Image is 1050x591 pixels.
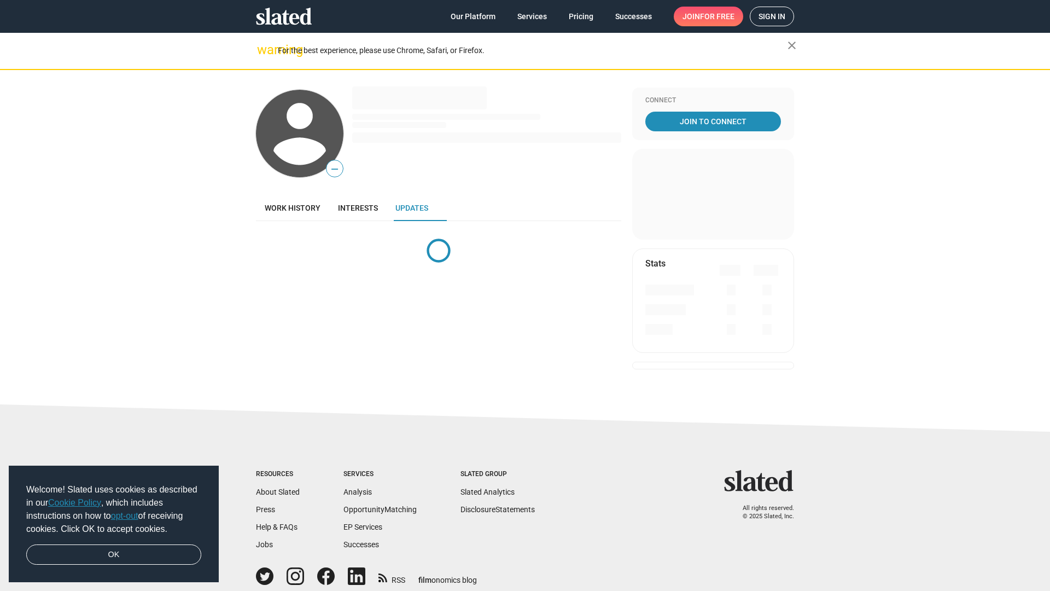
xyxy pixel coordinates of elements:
a: Press [256,505,275,514]
a: Analysis [343,488,372,496]
span: Interests [338,204,378,212]
a: RSS [378,569,405,586]
a: filmonomics blog [418,566,477,586]
a: EP Services [343,523,382,531]
div: Slated Group [460,470,535,479]
p: All rights reserved. © 2025 Slated, Inc. [731,505,794,520]
div: Services [343,470,417,479]
span: for free [700,7,734,26]
a: Updates [387,195,437,221]
a: OpportunityMatching [343,505,417,514]
span: — [326,162,343,176]
span: Successes [615,7,652,26]
a: Help & FAQs [256,523,297,531]
a: Successes [606,7,661,26]
a: Slated Analytics [460,488,515,496]
span: Welcome! Slated uses cookies as described in our , which includes instructions on how to of recei... [26,483,201,536]
span: Services [517,7,547,26]
div: For the best experience, please use Chrome, Safari, or Firefox. [278,43,787,58]
div: Connect [645,96,781,105]
a: DisclosureStatements [460,505,535,514]
div: Resources [256,470,300,479]
a: opt-out [111,511,138,520]
span: Our Platform [451,7,495,26]
a: Work history [256,195,329,221]
div: cookieconsent [9,466,219,583]
mat-icon: warning [257,43,270,56]
span: Work history [265,204,320,212]
a: Our Platform [442,7,504,26]
a: Interests [329,195,387,221]
span: Sign in [759,7,785,26]
span: film [418,576,431,584]
a: Jobs [256,540,273,549]
a: Joinfor free [674,7,743,26]
a: Services [509,7,556,26]
span: Updates [395,204,428,212]
span: Join To Connect [647,112,779,131]
a: About Slated [256,488,300,496]
mat-card-title: Stats [645,258,666,269]
span: Join [682,7,734,26]
a: Sign in [750,7,794,26]
mat-icon: close [785,39,798,52]
a: dismiss cookie message [26,544,201,565]
a: Successes [343,540,379,549]
span: Pricing [569,7,593,26]
a: Join To Connect [645,112,781,131]
a: Cookie Policy [48,498,101,507]
a: Pricing [560,7,602,26]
